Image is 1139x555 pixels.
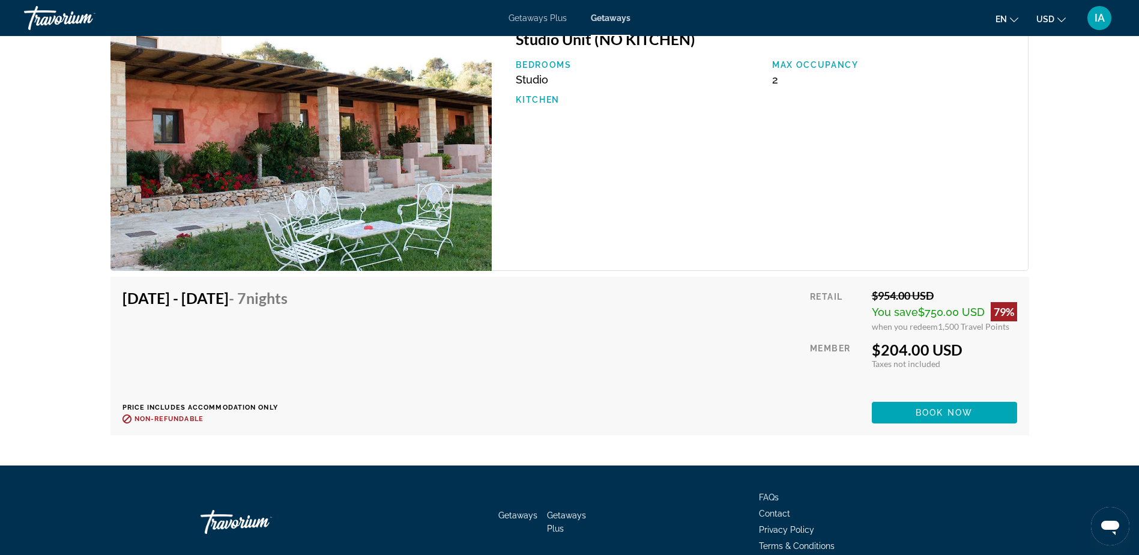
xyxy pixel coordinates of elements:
[246,289,288,307] span: Nights
[1036,14,1054,24] span: USD
[872,306,918,318] span: You save
[772,73,778,86] span: 2
[24,2,144,34] a: Travorium
[134,415,204,423] span: Non-refundable
[759,525,814,535] a: Privacy Policy
[516,95,760,105] p: Kitchen
[872,341,1017,359] div: $204.00 USD
[516,73,548,86] span: Studio
[872,359,940,369] span: Taxes not included
[110,17,492,271] img: ii_amz1.jpg
[516,60,760,70] p: Bedrooms
[991,302,1017,321] div: 79%
[201,504,321,540] a: Travorium
[995,14,1007,24] span: en
[1036,10,1066,28] button: Change currency
[772,60,1017,70] p: Max Occupancy
[995,10,1018,28] button: Change language
[1091,507,1129,545] iframe: Przycisk umożliwiający otwarcie okna komunikatora
[516,30,1016,48] h3: Studio Unit (NO KITCHEN)
[1084,5,1115,31] button: User Menu
[759,541,835,551] a: Terms & Conditions
[810,289,862,332] div: Retail
[872,402,1017,423] button: Book now
[872,289,1017,302] div: $954.00 USD
[591,13,630,23] a: Getaways
[810,341,862,393] div: Member
[872,321,938,332] span: when you redeem
[498,511,537,520] a: Getaways
[122,289,288,307] h4: [DATE] - [DATE]
[229,289,288,307] span: - 7
[509,13,567,23] a: Getaways Plus
[759,509,790,518] a: Contact
[918,306,985,318] span: $750.00 USD
[916,408,973,417] span: Book now
[1095,12,1105,24] span: IA
[759,493,779,502] a: FAQs
[122,404,297,411] p: Price includes accommodation only
[938,321,1009,332] span: 1,500 Travel Points
[547,511,586,533] a: Getaways Plus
